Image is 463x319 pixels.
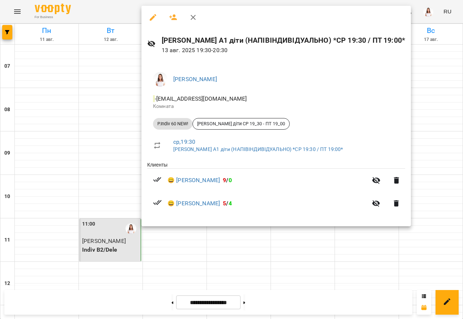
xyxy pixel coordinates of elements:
[173,138,195,145] a: ср , 19:30
[153,175,162,184] svg: Визит оплачен
[229,177,232,184] span: 0
[153,72,167,87] img: 08a8fea649eb256ac8316bd63965d58e.jpg
[192,118,290,130] div: [PERSON_NAME] діти СР 19_30 - ПТ 19_00
[173,76,217,83] a: [PERSON_NAME]
[153,121,192,127] span: P.Indiv 60 NEW!
[223,177,231,184] b: /
[153,95,248,102] span: - [EMAIL_ADDRESS][DOMAIN_NAME]
[223,177,226,184] span: 9
[173,146,343,152] a: [PERSON_NAME] А1 діти (НАПІВІНДИВІДУАЛЬНО) *СР 19:30 / ПТ 19:00*
[167,199,220,208] a: 😀 [PERSON_NAME]
[153,198,162,207] svg: Визит оплачен
[229,200,232,207] span: 4
[147,161,405,218] ul: Клиенты
[167,176,220,185] a: 😀 [PERSON_NAME]
[153,103,399,110] p: Комната
[223,200,226,207] span: 5
[223,200,231,207] b: /
[162,35,405,46] h6: [PERSON_NAME] А1 діти (НАПІВІНДИВІДУАЛЬНО) *СР 19:30 / ПТ 19:00*
[162,46,405,55] p: 13 авг. 2025 19:30 - 20:30
[193,121,289,127] span: [PERSON_NAME] діти СР 19_30 - ПТ 19_00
